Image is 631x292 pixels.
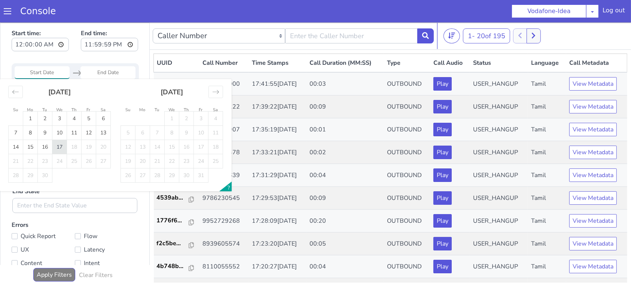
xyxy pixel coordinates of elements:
[249,73,307,96] td: 17:39:22[DATE]
[528,233,566,256] td: Tamil
[528,73,566,96] td: Tamil
[569,55,617,68] button: View Metadata
[213,85,218,90] small: Sa
[9,103,23,118] td: Choose Sunday, September 7, 2025 as your check-in date. It’s available.
[52,103,67,118] td: Choose Wednesday, September 10, 2025 as your check-in date. It’s available.
[307,164,384,187] td: 00:09
[157,216,189,225] p: f2c5be...
[208,89,223,103] td: Not available. Saturday, October 4, 2025
[307,50,384,73] td: 00:03
[384,31,430,50] th: Type
[179,89,194,103] td: Not available. Thursday, October 2, 2025
[75,235,138,246] label: Intent
[87,85,91,90] small: Fr
[67,132,82,146] td: Not available. Thursday, September 25, 2025
[307,73,384,96] td: 00:09
[249,31,307,50] th: Time Stamps
[249,119,307,142] td: 17:33:21[DATE]
[194,118,208,132] td: Not available. Friday, October 17, 2025
[528,96,566,119] td: Tamil
[12,164,40,173] label: End State
[528,50,566,73] td: Tamil
[194,89,208,103] td: Not available. Friday, October 3, 2025
[48,65,71,74] strong: [DATE]
[384,119,430,142] td: OUTBOUND
[199,164,249,187] td: 9786230545
[228,162,230,169] span: ?
[38,89,52,103] td: Choose Tuesday, September 2, 2025 as your check-in date. It’s available.
[528,256,566,279] td: Tamil
[208,132,223,146] td: Not available. Saturday, October 25, 2025
[161,65,183,74] strong: [DATE]
[165,118,179,132] td: Not available. Wednesday, October 15, 2025
[194,103,208,118] td: Not available. Friday, October 10, 2025
[528,31,566,50] th: Language
[135,146,150,160] td: Not available. Monday, October 27, 2025
[75,209,138,219] label: Flow
[433,123,452,137] button: Play
[38,103,52,118] td: Choose Tuesday, September 9, 2025 as your check-in date. It’s available.
[433,169,452,182] button: Play
[249,187,307,210] td: 17:28:09[DATE]
[384,187,430,210] td: OUTBOUND
[12,235,75,246] label: Content
[38,118,52,132] td: Choose Tuesday, September 16, 2025 as your check-in date. It’s available.
[470,164,528,187] td: USER_HANGUP
[249,96,307,119] td: 17:35:19[DATE]
[569,77,617,91] button: View Metadata
[101,85,106,90] small: Sa
[219,159,232,169] button: Open the keyboard shortcuts panel.
[569,192,617,205] button: View Metadata
[12,4,69,31] label: Start time:
[470,73,528,96] td: USER_HANGUP
[52,118,67,132] td: Choose Wednesday, September 17, 2025 as your check-in date. It’s available.
[23,118,38,132] td: Choose Monday, September 15, 2025 as your check-in date. It’s available.
[470,256,528,279] td: USER_HANGUP
[307,256,384,279] td: 00:10
[23,89,38,103] td: Choose Monday, September 1, 2025 as your check-in date. It’s available.
[199,210,249,233] td: 8939605574
[433,55,452,68] button: Play
[249,142,307,164] td: 17:31:29[DATE]
[179,103,194,118] td: Not available. Thursday, October 9, 2025
[67,89,82,103] td: Choose Thursday, September 4, 2025 as your check-in date. It’s available.
[433,77,452,91] button: Play
[82,118,96,132] td: Not available. Friday, September 19, 2025
[157,171,189,180] p: 4539ab...
[154,31,200,50] th: UUID
[184,85,189,90] small: Th
[307,210,384,233] td: 00:05
[569,169,617,182] button: View Metadata
[157,239,197,248] a: 4b748b...
[569,237,617,251] button: View Metadata
[384,50,430,73] td: OUTBOUND
[168,85,175,90] small: We
[208,103,223,118] td: Not available. Saturday, October 11, 2025
[307,187,384,210] td: 00:20
[150,132,165,146] td: Not available. Tuesday, October 21, 2025
[179,118,194,132] td: Not available. Thursday, October 16, 2025
[121,132,135,146] td: Not available. Sunday, October 19, 2025
[9,118,23,132] td: Choose Sunday, September 14, 2025 as your check-in date. It’s available.
[307,233,384,256] td: 00:04
[463,6,510,21] button: 1- 20of 195
[8,63,23,76] div: Move backward to switch to the previous month.
[75,222,138,232] label: Latency
[27,85,33,90] small: Mo
[249,233,307,256] td: 17:20:27[DATE]
[569,100,617,114] button: View Metadata
[199,31,249,50] th: Call Number
[125,85,130,90] small: Su
[23,132,38,146] td: Not available. Monday, September 22, 2025
[9,132,23,146] td: Not available. Sunday, September 21, 2025
[470,31,528,50] th: Status
[157,194,197,203] a: 1776f6...
[82,103,96,118] td: Choose Friday, September 12, 2025 as your check-in date. It’s available.
[82,89,96,103] td: Choose Friday, September 5, 2025 as your check-in date. It’s available.
[80,44,135,57] input: End Date
[470,210,528,233] td: USER_HANGUP
[470,187,528,210] td: USER_HANGUP
[155,85,159,90] small: Tu
[81,4,138,31] label: End time:
[165,89,179,103] td: Not available. Wednesday, October 1, 2025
